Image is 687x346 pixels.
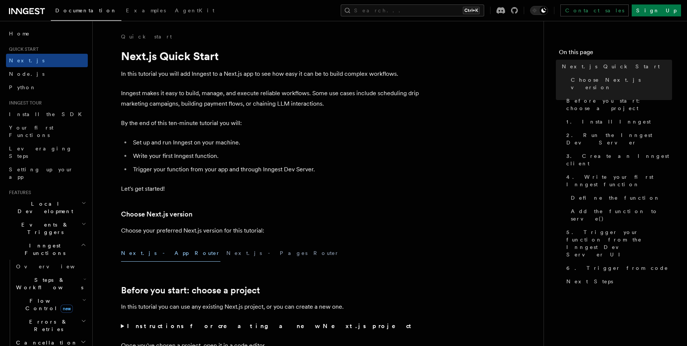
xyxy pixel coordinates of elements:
a: Node.js [6,67,88,81]
kbd: Ctrl+K [463,7,480,14]
p: Choose your preferred Next.js version for this tutorial: [121,225,420,236]
a: Contact sales [560,4,629,16]
a: Define the function [568,191,672,205]
button: Search...Ctrl+K [341,4,484,16]
span: Node.js [9,71,44,77]
span: Leveraging Steps [9,146,72,159]
button: Toggle dark mode [530,6,548,15]
span: Choose Next.js version [571,76,672,91]
a: Before you start: choose a project [121,285,260,296]
li: Set up and run Inngest on your machine. [131,137,420,148]
a: Examples [121,2,170,20]
button: Errors & Retries [13,315,88,336]
span: Flow Control [13,297,82,312]
span: Steps & Workflows [13,276,83,291]
a: Leveraging Steps [6,142,88,163]
a: Choose Next.js version [121,209,192,219]
a: Install the SDK [6,107,88,121]
li: Write your first Inngest function. [131,151,420,161]
span: 5. Trigger your function from the Inngest Dev Server UI [566,228,672,258]
a: Home [6,27,88,40]
span: Events & Triggers [6,221,81,236]
span: Local Development [6,200,81,215]
a: Python [6,81,88,94]
button: Steps & Workflows [13,273,88,294]
span: Python [9,84,36,90]
a: 3. Create an Inngest client [563,149,672,170]
a: 1. Install Inngest [563,115,672,128]
button: Inngest Functions [6,239,88,260]
span: 2. Run the Inngest Dev Server [566,131,672,146]
span: 4. Write your first Inngest function [566,173,672,188]
button: Events & Triggers [6,218,88,239]
a: Add the function to serve() [568,205,672,225]
p: Let's get started! [121,184,420,194]
span: Home [9,30,30,37]
a: Choose Next.js version [568,73,672,94]
span: Before you start: choose a project [566,97,672,112]
span: new [61,305,73,313]
summary: Instructions for creating a new Next.js project [121,321,420,331]
span: Next.js [9,57,44,63]
a: Next.js [6,54,88,67]
button: Local Development [6,197,88,218]
a: Sign Up [632,4,681,16]
span: Next Steps [566,278,613,285]
a: AgentKit [170,2,219,20]
a: 6. Trigger from code [563,261,672,275]
h1: Next.js Quick Start [121,49,420,63]
span: Overview [16,264,93,269]
span: Next.js Quick Start [562,63,660,70]
a: Quick start [121,33,172,40]
span: 6. Trigger from code [566,264,668,272]
span: Documentation [55,7,117,13]
span: Setting up your app [9,166,73,180]
a: Setting up your app [6,163,88,184]
span: Define the function [571,194,660,202]
p: Inngest makes it easy to build, manage, and execute reliable workflows. Some use cases include sc... [121,88,420,109]
span: Examples [126,7,166,13]
p: In this tutorial you will add Inngest to a Next.js app to see how easy it can be to build complex... [121,69,420,79]
button: Next.js - App Router [121,245,220,262]
span: 3. Create an Inngest client [566,152,672,167]
span: Errors & Retries [13,318,81,333]
strong: Instructions for creating a new Next.js project [127,322,414,330]
p: By the end of this ten-minute tutorial you will: [121,118,420,128]
span: 1. Install Inngest [566,118,651,125]
span: Install the SDK [9,111,86,117]
span: Add the function to serve() [571,208,672,222]
a: 4. Write your first Inngest function [563,170,672,191]
a: 5. Trigger your function from the Inngest Dev Server UI [563,225,672,261]
span: Inngest tour [6,100,42,106]
button: Flow Controlnew [13,294,88,315]
a: Overview [13,260,88,273]
span: Features [6,190,31,196]
a: Next.js Quick Start [559,60,672,73]
h4: On this page [559,48,672,60]
p: In this tutorial you can use any existing Next.js project, or you can create a new one. [121,302,420,312]
a: 2. Run the Inngest Dev Server [563,128,672,149]
a: Next Steps [563,275,672,288]
span: Your first Functions [9,125,53,138]
a: Your first Functions [6,121,88,142]
li: Trigger your function from your app and through Inngest Dev Server. [131,164,420,175]
span: Quick start [6,46,38,52]
span: Inngest Functions [6,242,81,257]
a: Documentation [51,2,121,21]
button: Next.js - Pages Router [226,245,339,262]
a: Before you start: choose a project [563,94,672,115]
span: AgentKit [175,7,214,13]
